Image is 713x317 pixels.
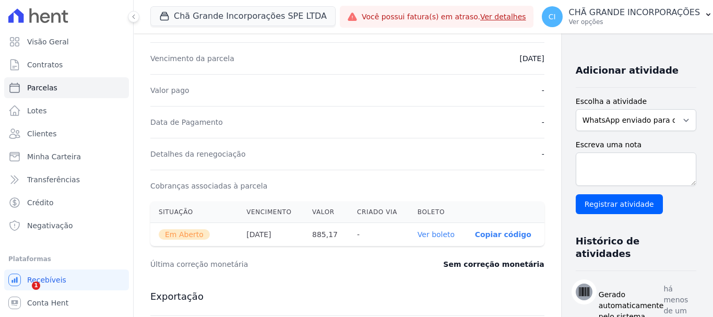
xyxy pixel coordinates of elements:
span: Lotes [27,105,47,116]
h3: Adicionar atividade [576,64,679,77]
a: Visão Geral [4,31,129,52]
a: Crédito [4,192,129,213]
th: Valor [304,202,349,223]
dd: Sem correção monetária [443,259,544,269]
dd: - [542,85,544,96]
span: Contratos [27,60,63,70]
label: Escolha a atividade [576,96,696,107]
a: Transferências [4,169,129,190]
span: Você possui fatura(s) em atraso. [362,11,526,22]
span: Minha Carteira [27,151,81,162]
a: Conta Hent [4,292,129,313]
iframe: Intercom notifications mensagem [8,216,217,289]
th: Situação [150,202,238,223]
span: Clientes [27,128,56,139]
label: Escreva uma nota [576,139,696,150]
dt: Última correção monetária [150,259,383,269]
dt: Data de Pagamento [150,117,223,127]
dt: Detalhes da renegociação [150,149,246,159]
h3: Histórico de atividades [576,235,688,260]
p: Ver opções [569,18,700,26]
span: 1 [32,281,40,290]
a: Ver detalhes [480,13,526,21]
th: - [349,223,409,246]
a: Contratos [4,54,129,75]
a: Clientes [4,123,129,144]
input: Registrar atividade [576,194,663,214]
span: Parcelas [27,83,57,93]
dd: - [542,149,544,159]
th: Boleto [409,202,467,223]
span: Crédito [27,197,54,208]
a: Recebíveis [4,269,129,290]
a: Lotes [4,100,129,121]
a: Minha Carteira [4,146,129,167]
th: Criado via [349,202,409,223]
h3: Exportação [150,290,544,303]
p: CHÃ GRANDE INCORPORAÇÕES [569,7,700,18]
th: 885,17 [304,223,349,246]
span: Visão Geral [27,37,69,47]
span: Conta Hent [27,298,68,308]
th: [DATE] [238,223,304,246]
a: Ver boleto [418,230,455,239]
a: Negativação [4,215,129,236]
span: CI [549,13,556,20]
button: Copiar código [475,230,531,239]
button: Chã Grande Incorporações SPE LTDA [150,6,336,26]
th: Vencimento [238,202,304,223]
iframe: Intercom live chat [10,281,35,307]
dt: Valor pago [150,85,189,96]
dt: Cobranças associadas à parcela [150,181,267,191]
a: Parcelas [4,77,129,98]
dt: Vencimento da parcela [150,53,234,64]
dd: - [542,117,544,127]
span: Transferências [27,174,80,185]
dd: [DATE] [519,53,544,64]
